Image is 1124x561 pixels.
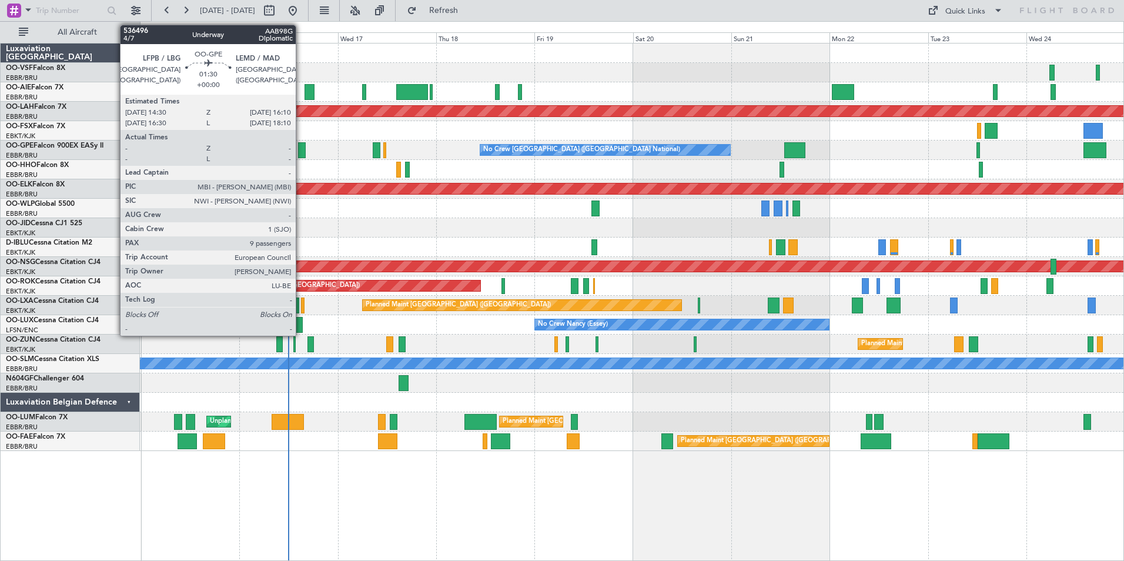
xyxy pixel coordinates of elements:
a: EBBR/BRU [6,384,38,393]
a: EBKT/KJK [6,287,35,296]
a: OO-SLMCessna Citation XLS [6,356,99,363]
a: D-IBLUCessna Citation M2 [6,239,92,246]
a: EBBR/BRU [6,190,38,199]
span: OO-ELK [6,181,32,188]
div: Fri 19 [534,32,633,43]
span: OO-LAH [6,103,34,111]
a: OO-LUMFalcon 7X [6,414,68,421]
a: OO-WLPGlobal 5500 [6,201,75,208]
div: Planned Maint [GEOGRAPHIC_DATA] ([GEOGRAPHIC_DATA]) [175,277,360,295]
span: OO-WLP [6,201,35,208]
input: Trip Number [36,2,103,19]
a: EBBR/BRU [6,209,38,218]
span: OO-HHO [6,162,36,169]
div: No Crew Nancy (Essey) [538,316,608,333]
div: [DATE] [142,24,162,34]
a: EBKT/KJK [6,132,35,141]
a: OO-FAEFalcon 7X [6,433,65,440]
div: Planned Maint [GEOGRAPHIC_DATA] ([GEOGRAPHIC_DATA]) [366,296,551,314]
button: Quick Links [922,1,1009,20]
a: OO-LAHFalcon 7X [6,103,66,111]
div: Planned Maint [GEOGRAPHIC_DATA] ([GEOGRAPHIC_DATA] National) [503,413,715,430]
a: EBKT/KJK [6,248,35,257]
a: OO-HHOFalcon 8X [6,162,69,169]
a: OO-FSXFalcon 7X [6,123,65,130]
span: OO-NSG [6,259,35,266]
a: N604GFChallenger 604 [6,375,84,382]
a: OO-JIDCessna CJ1 525 [6,220,82,227]
a: LFSN/ENC [6,326,38,335]
a: EBBR/BRU [6,151,38,160]
a: EBBR/BRU [6,74,38,82]
div: Tue 16 [239,32,337,43]
a: EBBR/BRU [6,112,38,121]
div: Tue 23 [928,32,1026,43]
a: OO-NSGCessna Citation CJ4 [6,259,101,266]
span: OO-GPE [6,142,34,149]
span: OO-AIE [6,84,31,91]
div: Sun 21 [731,32,829,43]
button: All Aircraft [13,23,128,42]
span: N604GF [6,375,34,382]
div: Wed 17 [338,32,436,43]
a: EBKT/KJK [6,229,35,238]
a: EBBR/BRU [6,93,38,102]
div: No Crew [GEOGRAPHIC_DATA] ([GEOGRAPHIC_DATA] National) [483,141,680,159]
span: OO-ROK [6,278,35,285]
div: Planned Maint [GEOGRAPHIC_DATA] ([GEOGRAPHIC_DATA] National) [681,432,894,450]
a: OO-VSFFalcon 8X [6,65,65,72]
span: All Aircraft [31,28,124,36]
a: OO-LXACessna Citation CJ4 [6,298,99,305]
span: OO-SLM [6,356,34,363]
a: EBBR/BRU [6,365,38,373]
span: Refresh [419,6,469,15]
a: EBKT/KJK [6,345,35,354]
a: OO-ROKCessna Citation CJ4 [6,278,101,285]
div: Mon 22 [829,32,928,43]
div: Thu 18 [436,32,534,43]
a: EBKT/KJK [6,306,35,315]
div: Planned Maint Kortrijk-[GEOGRAPHIC_DATA] [861,335,998,353]
a: OO-ZUNCessna Citation CJ4 [6,336,101,343]
a: OO-AIEFalcon 7X [6,84,63,91]
a: EBBR/BRU [6,423,38,432]
span: OO-LUX [6,317,34,324]
span: OO-FSX [6,123,33,130]
div: Mon 15 [141,32,239,43]
div: Sat 20 [633,32,731,43]
div: AOG Maint Kortrijk-[GEOGRAPHIC_DATA] [267,122,395,139]
span: OO-ZUN [6,336,35,343]
a: EBKT/KJK [6,268,35,276]
a: EBBR/BRU [6,442,38,451]
a: EBBR/BRU [6,171,38,179]
span: OO-FAE [6,433,33,440]
span: [DATE] - [DATE] [200,5,255,16]
span: OO-JID [6,220,31,227]
span: OO-VSF [6,65,33,72]
button: Refresh [402,1,472,20]
a: OO-LUXCessna Citation CJ4 [6,317,99,324]
span: OO-LUM [6,414,35,421]
div: Unplanned Maint [GEOGRAPHIC_DATA] ([GEOGRAPHIC_DATA] National) [210,413,431,430]
div: Quick Links [945,6,985,18]
span: OO-LXA [6,298,34,305]
a: OO-ELKFalcon 8X [6,181,65,188]
a: OO-GPEFalcon 900EX EASy II [6,142,103,149]
span: D-IBLU [6,239,29,246]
